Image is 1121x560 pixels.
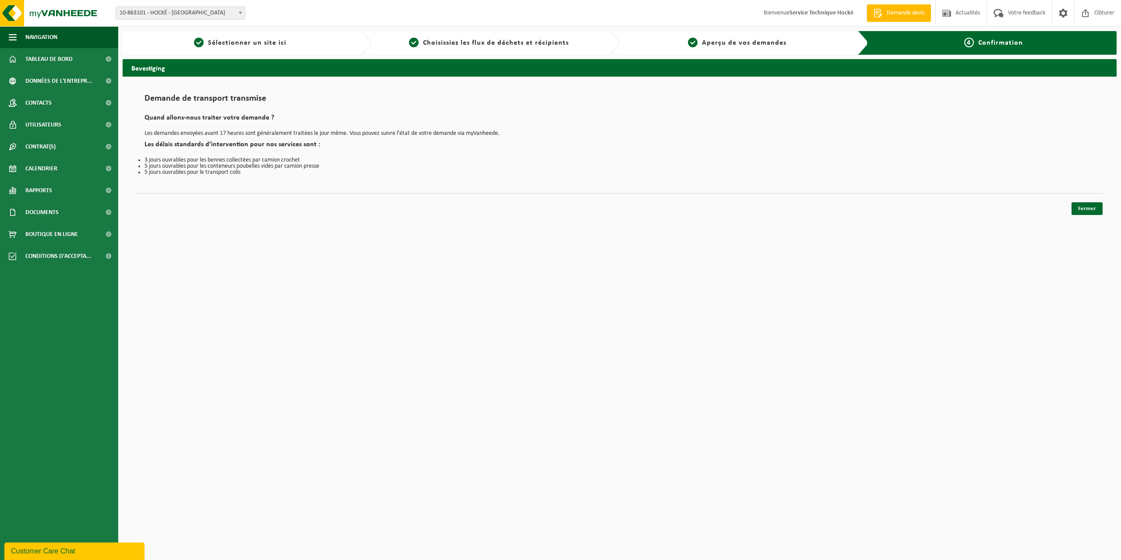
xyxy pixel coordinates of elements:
span: Contacts [25,92,52,114]
h2: Bevestiging [123,59,1117,76]
p: Les demandes envoyées avant 17 heures sont généralement traitées le jour même. Vous pouvez suivre... [145,130,1095,137]
a: 2Choisissiez les flux de déchets et récipients [376,38,603,48]
span: Contrat(s) [25,136,56,158]
li: 3 jours ouvrables pour les bennes collectées par camion crochet [145,157,1095,163]
iframe: chat widget [4,541,146,560]
span: Documents [25,201,59,223]
span: Sélectionner un site ici [208,39,286,46]
a: 3Aperçu de vos demandes [624,38,851,48]
a: Fermer [1072,202,1103,215]
li: 5 jours ouvrables pour les conteneurs poubelles vidés par camion presse [145,163,1095,169]
span: Demande devis [885,9,927,18]
span: 1 [194,38,204,47]
span: 10-863101 - HOCKÉ - SINT-AGATHA-BERCHEM [116,7,245,20]
span: Utilisateurs [25,114,61,136]
a: 1Sélectionner un site ici [127,38,354,48]
span: Conditions d'accepta... [25,245,92,267]
a: Demande devis [867,4,931,22]
span: Choisissiez les flux de déchets et récipients [423,39,569,46]
span: 10-863101 - HOCKÉ - SINT-AGATHA-BERCHEM [116,7,245,19]
span: Tableau de bord [25,48,73,70]
li: 5 jours ouvrables pour le transport colis [145,169,1095,176]
span: 3 [688,38,698,47]
span: 2 [409,38,419,47]
span: Confirmation [978,39,1023,46]
span: Aperçu de vos demandes [702,39,786,46]
h1: Demande de transport transmise [145,94,1095,108]
strong: Service Technique Hocké [790,10,853,16]
span: Rapports [25,180,52,201]
h2: Les délais standards d’intervention pour nos services sont : [145,141,1095,153]
span: Calendrier [25,158,57,180]
h2: Quand allons-nous traiter votre demande ? [145,114,1095,126]
span: Navigation [25,26,57,48]
span: 4 [964,38,974,47]
span: Boutique en ligne [25,223,78,245]
span: Données de l'entrepr... [25,70,92,92]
